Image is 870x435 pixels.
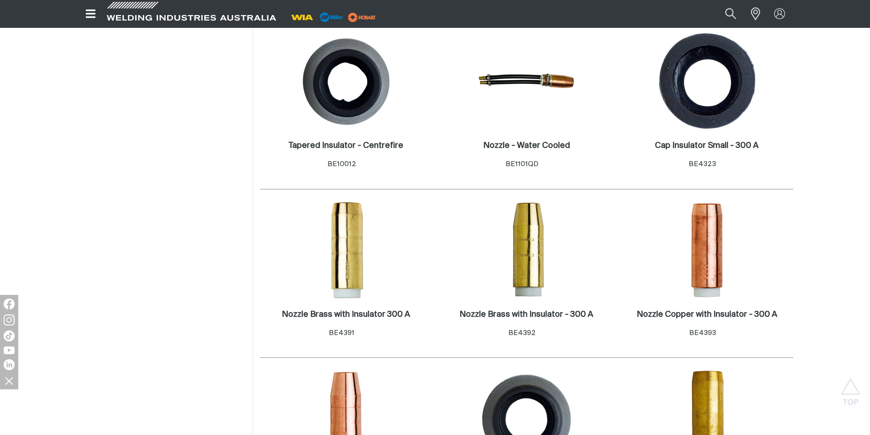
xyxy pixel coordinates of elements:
a: Nozzle Brass with Insulator - 300 A [459,309,593,320]
button: Scroll to top [840,378,861,398]
img: miller [345,10,379,24]
h2: Nozzle Brass with Insulator 300 A [282,310,410,319]
img: Nozzle Brass with Insulator 300 A [297,201,395,299]
a: Nozzle - Water Cooled [483,141,570,151]
h2: Nozzle Copper with Insulator - 300 A [637,310,777,319]
img: Instagram [4,314,15,325]
span: BE10012 [327,161,356,168]
input: Product name or item number... [703,4,746,24]
h2: Cap Insulator Small - 300 A [655,142,759,150]
span: BE4393 [689,330,716,336]
a: Nozzle Brass with Insulator 300 A [282,309,410,320]
img: TikTok [4,330,15,341]
h2: Nozzle - Water Cooled [483,142,570,150]
img: Nozzle - Water Cooled [478,32,575,130]
img: Nozzle Brass with Insulator - 300 A [478,201,575,299]
h2: Nozzle Brass with Insulator - 300 A [459,310,593,319]
span: BE4392 [508,330,536,336]
button: Search products [715,4,746,24]
img: Nozzle Copper with Insulator - 300 A [658,201,756,299]
img: YouTube [4,346,15,354]
img: Tapered Insulator - Centrefire [297,32,395,130]
a: Tapered Insulator - Centrefire [289,141,403,151]
a: Nozzle Copper with Insulator - 300 A [637,309,777,320]
a: Cap Insulator Small - 300 A [655,141,759,151]
a: miller [345,14,379,21]
img: LinkedIn [4,359,15,370]
span: BE4323 [689,161,716,168]
span: BE1101QD [506,161,538,168]
img: hide socials [1,373,17,388]
img: Facebook [4,299,15,309]
img: Cap Insulator Small - 300 A [658,32,756,130]
h2: Tapered Insulator - Centrefire [289,142,403,150]
span: BE4391 [329,330,354,336]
